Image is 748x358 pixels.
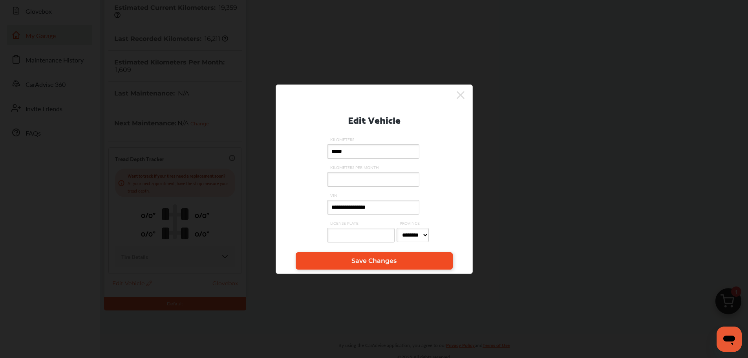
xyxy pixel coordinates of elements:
[348,111,401,127] p: Edit Vehicle
[397,220,431,226] span: PROVINCE
[327,220,397,226] span: LICENSE PLATE
[327,228,395,242] input: LICENSE PLATE
[327,200,419,215] input: VIN
[296,252,453,270] a: Save Changes
[327,137,421,142] span: KILOMETERS
[397,228,429,242] select: PROVINCE
[327,193,421,198] span: VIN
[327,165,421,170] span: KILOMETERS PER MONTH
[351,257,397,264] span: Save Changes
[327,144,419,159] input: KILOMETERS
[717,327,742,352] iframe: Button to launch messaging window
[327,172,419,187] input: KILOMETERS PER MONTH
